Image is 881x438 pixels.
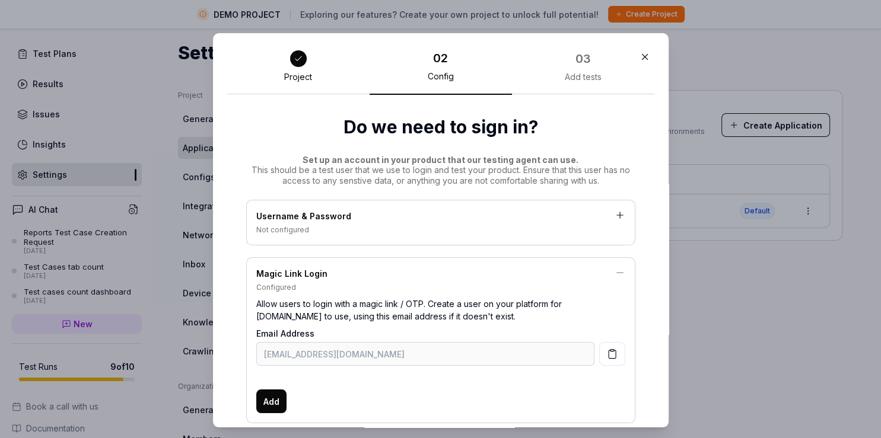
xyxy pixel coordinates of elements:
[256,267,625,282] div: Magic Link Login
[263,395,279,408] span: Add
[246,155,635,186] div: This should be a test user that we use to login and test your product. Ensure that this user has ...
[256,293,625,327] div: Allow users to login with a magic link / OTP. Create a user on your platform for [DOMAIN_NAME] to...
[284,72,312,82] div: Project
[256,282,625,293] div: Configured
[303,155,578,165] span: Set up an account in your product that our testing agent can use.
[565,72,602,82] div: Add tests
[599,342,625,366] button: Copy
[256,210,625,225] div: Username & Password
[246,114,635,140] h2: Do we need to sign in?
[256,225,625,235] div: Not configured
[575,50,591,68] div: 03
[428,71,454,82] div: Config
[433,49,448,67] div: 02
[256,327,625,340] div: Email Address
[635,47,654,66] button: Close Modal
[256,389,287,413] button: Add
